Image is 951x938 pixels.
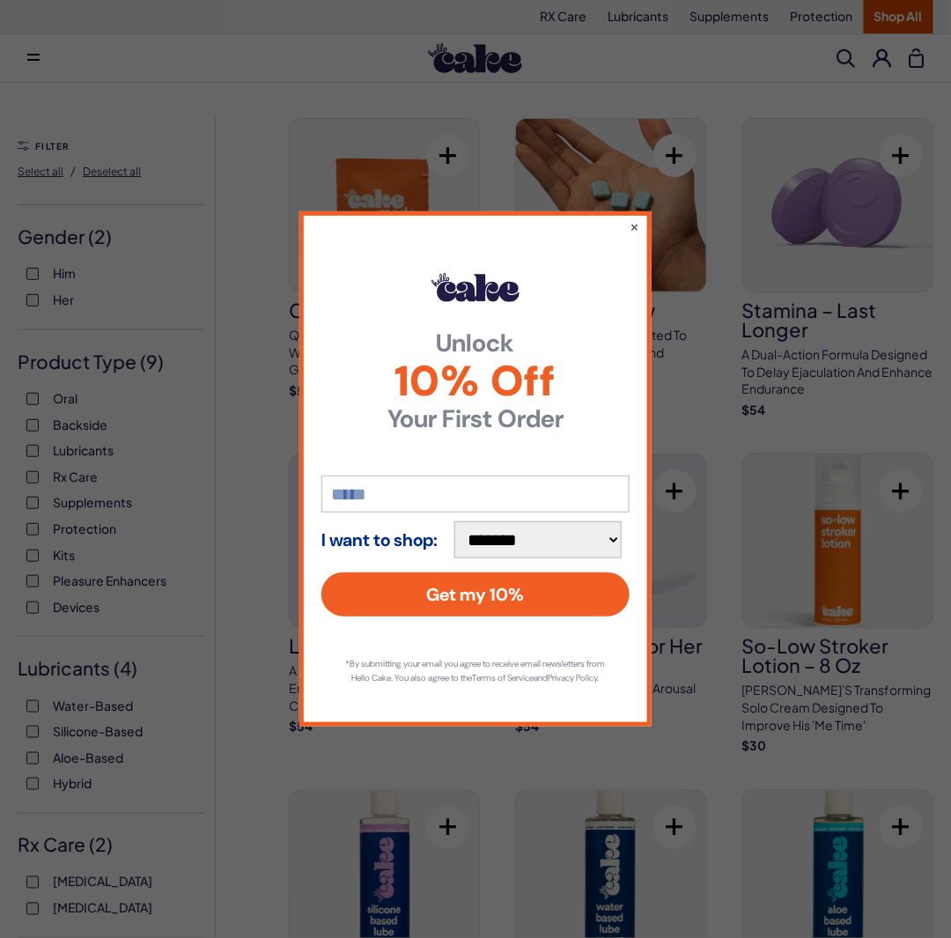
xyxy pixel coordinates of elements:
strong: I want to shop: [321,530,438,550]
img: Hello Cake [431,273,520,301]
button: × [630,218,639,235]
p: *By submitting your email you agree to receive email newsletters from Hello Cake. You also agree ... [339,657,612,685]
span: 10% Off [321,360,630,403]
strong: Unlock [321,331,630,356]
strong: Your First Order [321,407,630,432]
a: Privacy Policy [549,672,598,683]
a: Terms of Service [473,672,534,683]
button: Get my 10% [321,572,630,617]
